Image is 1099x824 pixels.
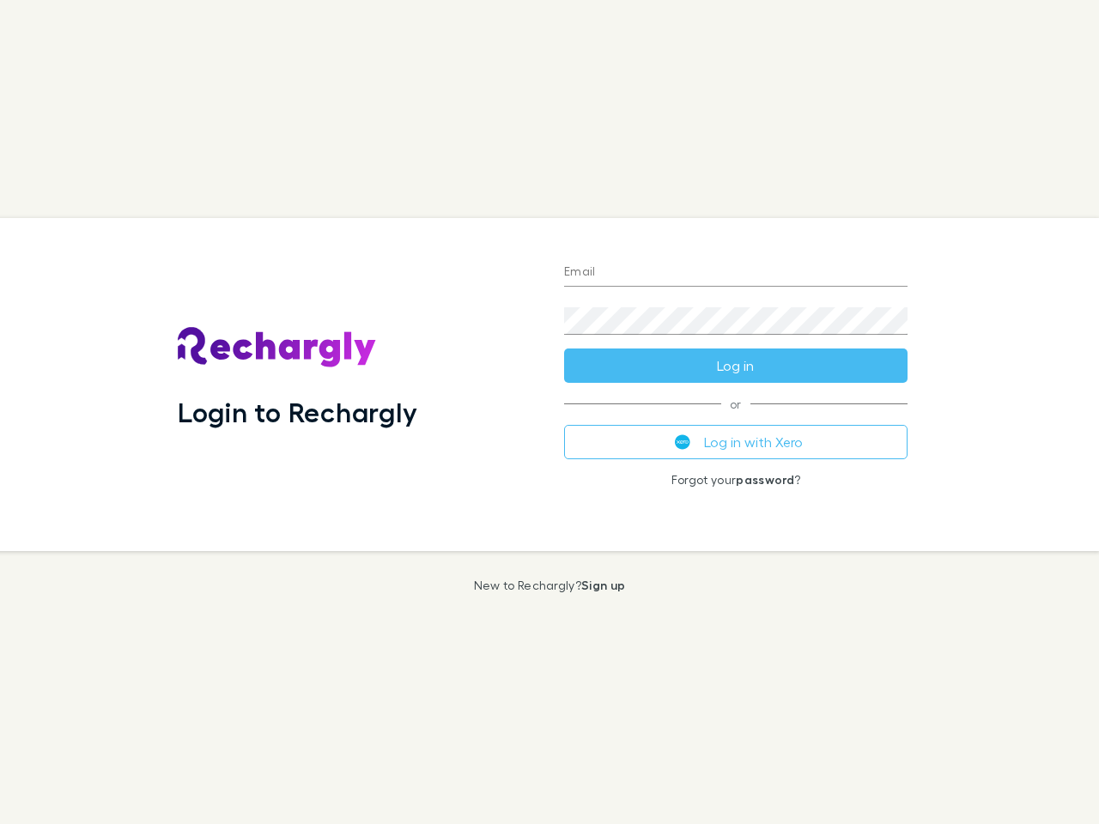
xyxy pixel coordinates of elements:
img: Rechargly's Logo [178,327,377,368]
a: password [736,472,794,487]
h1: Login to Rechargly [178,396,417,428]
button: Log in [564,348,908,383]
span: or [564,403,908,404]
img: Xero's logo [675,434,690,450]
p: New to Rechargly? [474,579,626,592]
p: Forgot your ? [564,473,908,487]
a: Sign up [581,578,625,592]
button: Log in with Xero [564,425,908,459]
